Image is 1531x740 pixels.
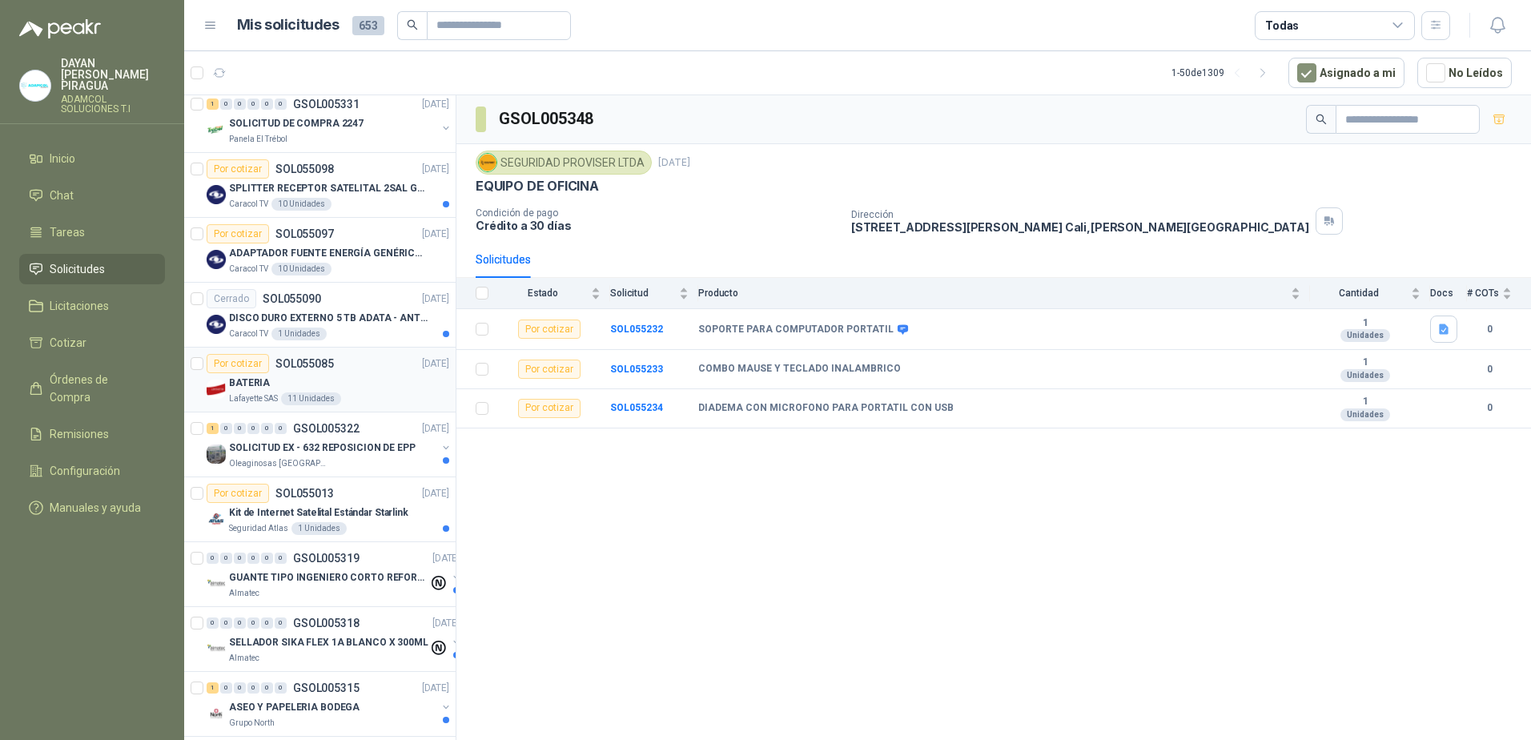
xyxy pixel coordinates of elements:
[422,97,449,112] p: [DATE]
[476,151,652,175] div: SEGURIDAD PROVISER LTDA
[293,617,360,629] p: GSOL005318
[432,616,460,631] p: [DATE]
[50,425,109,443] span: Remisiones
[851,209,1309,220] p: Dirección
[229,198,268,211] p: Caracol TV
[234,423,246,434] div: 0
[229,505,408,521] p: Kit de Internet Satelital Estándar Starlink
[247,617,259,629] div: 0
[476,207,838,219] p: Condición de pago
[19,254,165,284] a: Solicitudes
[19,364,165,412] a: Órdenes de Compra
[698,278,1310,309] th: Producto
[50,187,74,204] span: Chat
[19,217,165,247] a: Tareas
[220,99,232,110] div: 0
[207,159,269,179] div: Por cotizar
[229,376,270,391] p: BATERIA
[220,423,232,434] div: 0
[479,154,496,171] img: Company Logo
[1417,58,1512,88] button: No Leídos
[207,419,452,470] a: 1 0 0 0 0 0 GSOL005322[DATE] Company LogoSOLICITUD EX - 632 REPOSICION DE EPPOleaginosas [GEOGRAP...
[229,587,259,600] p: Almatec
[1467,288,1499,299] span: # COTs
[271,198,332,211] div: 10 Unidades
[610,324,663,335] a: SOL055232
[19,419,165,449] a: Remisiones
[851,220,1309,234] p: [STREET_ADDRESS][PERSON_NAME] Cali , [PERSON_NAME][GEOGRAPHIC_DATA]
[422,486,449,501] p: [DATE]
[261,553,273,564] div: 0
[275,682,287,694] div: 0
[698,402,954,415] b: DIADEMA CON MICROFONO PARA PORTATIL CON USB
[50,260,105,278] span: Solicitudes
[261,682,273,694] div: 0
[1310,356,1420,369] b: 1
[422,356,449,372] p: [DATE]
[499,107,596,131] h3: GSOL005348
[50,223,85,241] span: Tareas
[229,570,428,585] p: GUANTE TIPO INGENIERO CORTO REFORZADO
[1430,278,1467,309] th: Docs
[1316,114,1327,125] span: search
[237,14,340,37] h1: Mis solicitudes
[207,354,269,373] div: Por cotizar
[476,251,531,268] div: Solicitudes
[19,180,165,211] a: Chat
[1171,60,1276,86] div: 1 - 50 de 1309
[698,288,1288,299] span: Producto
[293,99,360,110] p: GSOL005331
[263,293,321,304] p: SOL055090
[229,116,364,131] p: SOLICITUD DE COMPRA 2247
[1288,58,1404,88] button: Asignado a mi
[261,423,273,434] div: 0
[498,278,610,309] th: Estado
[476,178,599,195] p: EQUIPO DE OFICINA
[207,704,226,723] img: Company Logo
[698,324,894,336] b: SOPORTE PARA COMPUTADOR PORTATIL
[518,360,581,379] div: Por cotizar
[275,99,287,110] div: 0
[19,291,165,321] a: Licitaciones
[610,364,663,375] a: SOL055233
[220,617,232,629] div: 0
[207,444,226,464] img: Company Logo
[207,185,226,204] img: Company Logo
[518,320,581,339] div: Por cotizar
[1340,408,1390,421] div: Unidades
[184,153,456,218] a: Por cotizarSOL055098[DATE] Company LogoSPLITTER RECEPTOR SATELITAL 2SAL GT-SP21Caracol TV10 Unidades
[229,700,360,715] p: ASEO Y PAPELERIA BODEGA
[50,334,86,352] span: Cotizar
[229,717,275,730] p: Grupo North
[229,263,268,275] p: Caracol TV
[229,440,416,456] p: SOLICITUD EX - 632 REPOSICION DE EPP
[229,652,259,665] p: Almatec
[1467,322,1512,337] b: 0
[1265,17,1299,34] div: Todas
[432,551,460,566] p: [DATE]
[234,682,246,694] div: 0
[352,16,384,35] span: 653
[293,682,360,694] p: GSOL005315
[19,456,165,486] a: Configuración
[207,613,463,665] a: 0 0 0 0 0 0 GSOL005318[DATE] Company LogoSELLADOR SIKA FLEX 1A BLANCO X 300MLAlmatec
[207,99,219,110] div: 1
[207,553,219,564] div: 0
[207,549,463,600] a: 0 0 0 0 0 0 GSOL005319[DATE] Company LogoGUANTE TIPO INGENIERO CORTO REFORZADOAlmatec
[422,421,449,436] p: [DATE]
[291,522,347,535] div: 1 Unidades
[220,553,232,564] div: 0
[229,522,288,535] p: Seguridad Atlas
[207,678,452,730] a: 1 0 0 0 0 0 GSOL005315[DATE] Company LogoASEO Y PAPELERIA BODEGAGrupo North
[19,143,165,174] a: Inicio
[407,19,418,30] span: search
[1340,329,1390,342] div: Unidades
[234,553,246,564] div: 0
[234,617,246,629] div: 0
[1467,362,1512,377] b: 0
[207,423,219,434] div: 1
[422,227,449,242] p: [DATE]
[247,423,259,434] div: 0
[207,120,226,139] img: Company Logo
